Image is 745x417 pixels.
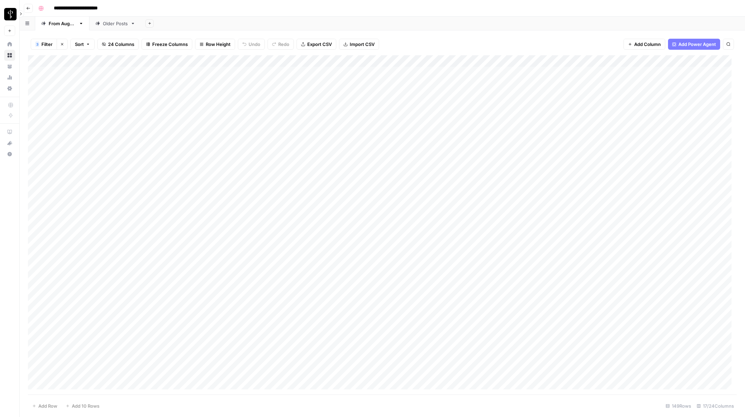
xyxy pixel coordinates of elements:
[623,39,665,50] button: Add Column
[35,17,89,30] a: From [DATE]
[4,83,15,94] a: Settings
[61,400,104,411] button: Add 10 Rows
[206,41,231,48] span: Row Height
[28,400,61,411] button: Add Row
[38,402,57,409] span: Add Row
[108,41,134,48] span: 24 Columns
[103,20,128,27] div: Older Posts
[31,39,57,50] button: 3Filter
[4,72,15,83] a: Usage
[4,8,17,20] img: LP Production Workloads Logo
[70,39,95,50] button: Sort
[238,39,265,50] button: Undo
[4,149,15,160] button: Help + Support
[350,41,375,48] span: Import CSV
[41,41,52,48] span: Filter
[4,50,15,61] a: Browse
[142,39,192,50] button: Freeze Columns
[35,41,39,47] div: 3
[278,41,289,48] span: Redo
[663,400,694,411] div: 149 Rows
[97,39,139,50] button: 24 Columns
[72,402,99,409] span: Add 10 Rows
[4,138,15,148] div: What's new?
[4,39,15,50] a: Home
[668,39,720,50] button: Add Power Agent
[4,126,15,138] a: AirOps Academy
[249,41,260,48] span: Undo
[152,41,188,48] span: Freeze Columns
[195,39,235,50] button: Row Height
[297,39,336,50] button: Export CSV
[49,20,76,27] div: From [DATE]
[4,138,15,149] button: What's new?
[634,41,661,48] span: Add Column
[4,6,15,23] button: Workspace: LP Production Workloads
[75,41,84,48] span: Sort
[339,39,379,50] button: Import CSV
[268,39,294,50] button: Redo
[36,41,38,47] span: 3
[4,61,15,72] a: Your Data
[694,400,737,411] div: 17/24 Columns
[678,41,716,48] span: Add Power Agent
[89,17,141,30] a: Older Posts
[307,41,332,48] span: Export CSV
